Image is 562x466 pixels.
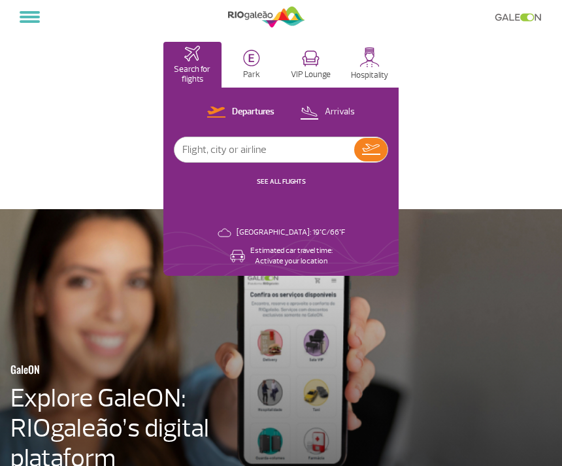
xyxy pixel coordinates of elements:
p: Park [243,70,260,80]
button: SEE ALL FLIGHTS [253,176,310,187]
p: Departures [232,106,274,118]
a: SEE ALL FLIGHTS [257,177,306,186]
button: VIP Lounge [282,42,340,88]
img: airplaneHomeActive.svg [184,46,200,61]
p: Search for flights [170,65,215,84]
input: Flight, city or airline [174,137,354,162]
button: Hospitality [341,42,399,88]
img: carParkingHome.svg [243,50,260,67]
p: Estimated car travel time: Activate your location [250,246,333,267]
button: Search for flights [163,42,222,88]
button: Arrivals [296,104,359,121]
img: vipRoom.svg [302,50,320,67]
p: VIP Lounge [291,70,331,80]
p: [GEOGRAPHIC_DATA]: 19°C/66°F [237,227,345,238]
p: Hospitality [351,71,388,80]
button: Park [223,42,281,88]
img: hospitality.svg [359,47,380,67]
h3: GaleON [10,356,229,383]
button: Departures [203,104,278,121]
p: Arrivals [325,106,355,118]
